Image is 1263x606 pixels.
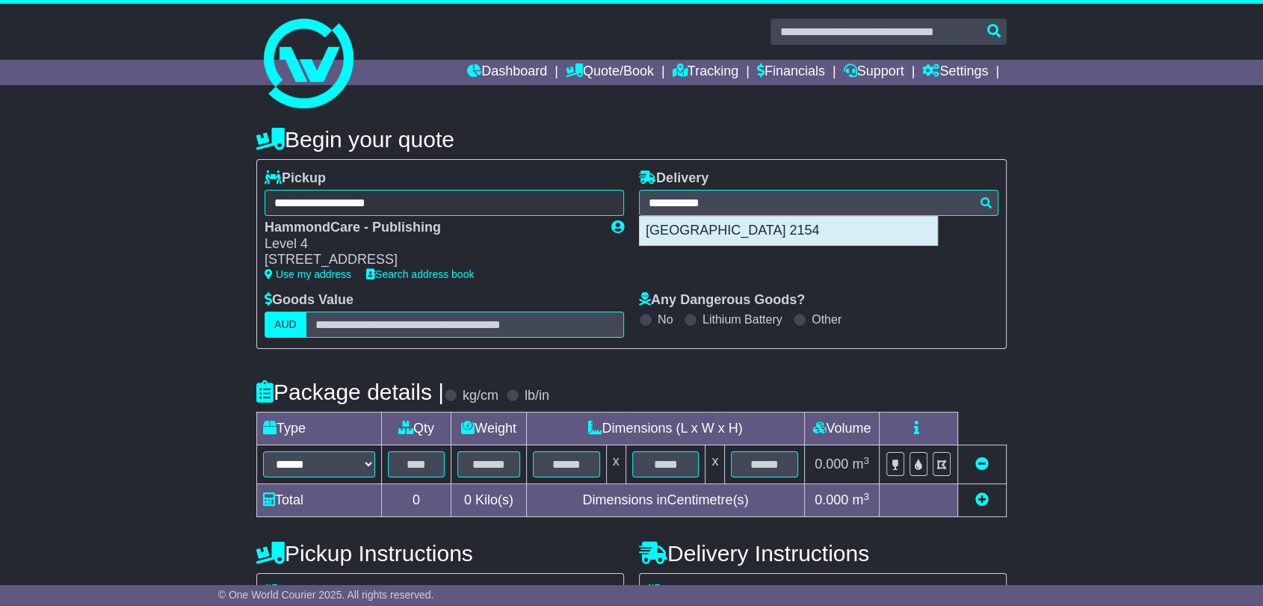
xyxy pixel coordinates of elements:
[639,170,708,187] label: Delivery
[812,312,842,327] label: Other
[863,491,869,502] sup: 3
[705,445,725,484] td: x
[256,380,444,404] h4: Package details |
[673,60,738,85] a: Tracking
[265,292,353,309] label: Goods Value
[366,268,474,280] a: Search address book
[757,60,825,85] a: Financials
[256,127,1007,152] h4: Begin your quote
[265,268,351,280] a: Use my address
[815,457,848,471] span: 0.000
[844,60,904,85] a: Support
[265,312,306,338] label: AUD
[265,236,596,253] div: Level 4
[463,388,498,404] label: kg/cm
[639,541,1007,566] h4: Delivery Instructions
[382,484,451,517] td: 0
[852,492,869,507] span: m
[265,220,596,236] div: HammondCare - Publishing
[257,484,382,517] td: Total
[606,445,626,484] td: x
[975,457,989,471] a: Remove this item
[702,312,782,327] label: Lithium Battery
[863,455,869,466] sup: 3
[451,484,527,517] td: Kilo(s)
[640,217,937,245] div: [GEOGRAPHIC_DATA] 2154
[658,312,673,327] label: No
[639,292,805,309] label: Any Dangerous Goods?
[257,412,382,445] td: Type
[922,60,988,85] a: Settings
[804,412,879,445] td: Volume
[451,412,527,445] td: Weight
[525,388,549,404] label: lb/in
[566,60,654,85] a: Quote/Book
[382,412,451,445] td: Qty
[218,589,434,601] span: © One World Courier 2025. All rights reserved.
[815,492,848,507] span: 0.000
[256,541,624,566] h4: Pickup Instructions
[639,190,998,216] typeahead: Please provide city
[464,492,472,507] span: 0
[852,457,869,471] span: m
[975,492,989,507] a: Add new item
[526,412,804,445] td: Dimensions (L x W x H)
[526,484,804,517] td: Dimensions in Centimetre(s)
[265,252,596,268] div: [STREET_ADDRESS]
[265,170,326,187] label: Pickup
[467,60,547,85] a: Dashboard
